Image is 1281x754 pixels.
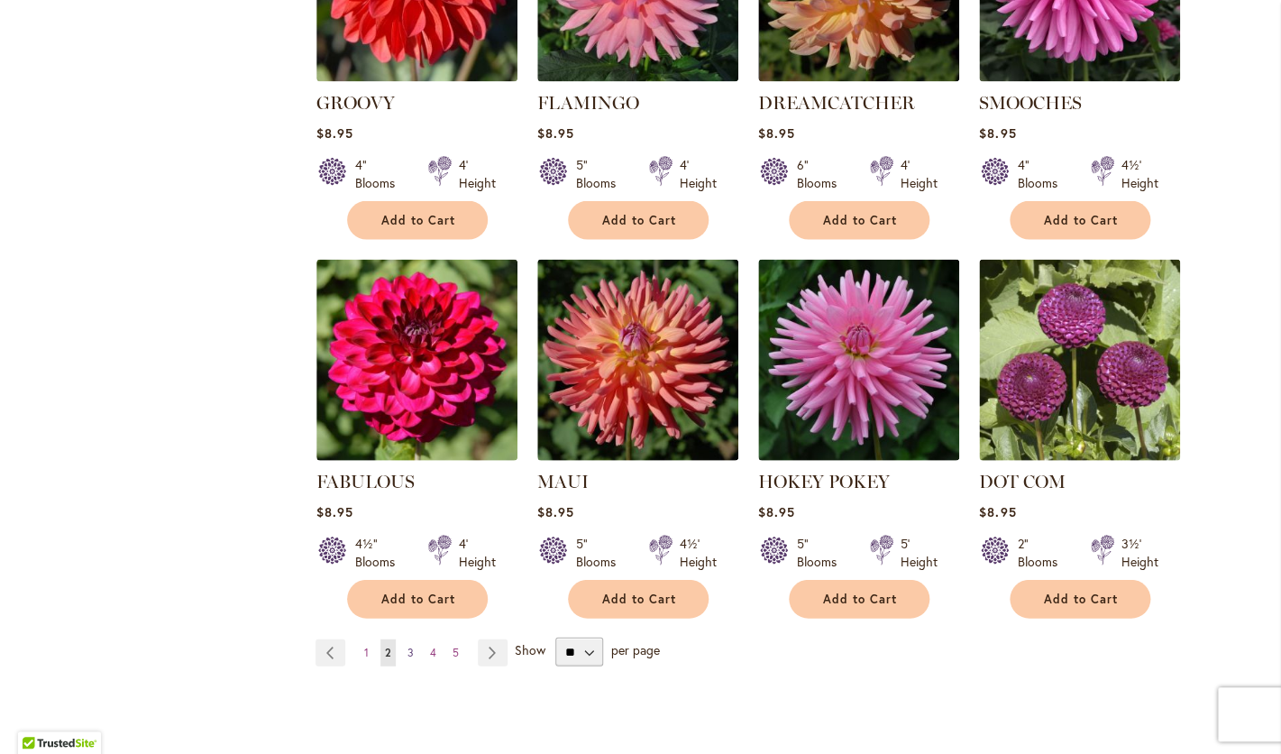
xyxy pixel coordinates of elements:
img: DOT COM [979,260,1180,461]
div: 6" Blooms [797,156,847,192]
a: 1 [360,639,373,667]
button: Add to Cart [347,580,488,619]
button: Add to Cart [789,201,929,240]
a: DREAMCATCHER [758,92,915,114]
span: $8.95 [316,503,353,520]
span: 5 [453,646,459,659]
div: 5" Blooms [797,535,847,571]
span: Add to Cart [381,213,455,228]
span: 2 [385,646,391,659]
a: FABULOUS [316,471,415,492]
a: MAUI [537,447,738,464]
div: 5" Blooms [576,156,627,192]
span: $8.95 [316,124,353,142]
span: $8.95 [979,503,1016,520]
img: FABULOUS [316,260,517,461]
a: 3 [403,639,418,667]
span: Add to Cart [381,592,455,607]
span: Add to Cart [602,592,676,607]
a: HOKEY POKEY [758,471,890,492]
div: 3½' Height [1121,535,1158,571]
div: 5" Blooms [576,535,627,571]
a: GROOVY [316,92,395,114]
button: Add to Cart [347,201,488,240]
span: per page [611,642,660,659]
span: 1 [364,646,369,659]
span: $8.95 [537,503,574,520]
div: 4' Height [901,156,938,192]
button: Add to Cart [568,580,709,619]
span: 3 [407,646,414,659]
div: 5' Height [901,535,938,571]
a: SMOOCHES [979,69,1180,86]
iframe: Launch Accessibility Center [14,690,64,740]
span: Show [515,642,545,659]
div: 4' Height [459,156,496,192]
div: 4½" Blooms [355,535,406,571]
a: 4 [425,639,441,667]
button: Add to Cart [789,580,929,619]
span: Add to Cart [823,213,897,228]
a: SMOOCHES [979,92,1082,114]
a: HOKEY POKEY [758,447,959,464]
a: MAUI [537,471,589,492]
a: GROOVY [316,69,517,86]
div: 4½' Height [680,535,717,571]
div: 4½' Height [1121,156,1158,192]
span: Add to Cart [602,213,676,228]
span: 4 [430,646,436,659]
span: Add to Cart [1044,213,1118,228]
img: HOKEY POKEY [758,260,959,461]
div: 4' Height [680,156,717,192]
button: Add to Cart [1010,201,1150,240]
span: $8.95 [537,124,574,142]
span: $8.95 [758,503,795,520]
div: 2" Blooms [1018,535,1068,571]
a: 5 [448,639,463,667]
span: Add to Cart [1044,592,1118,607]
a: FLAMINGO [537,92,639,114]
div: 4" Blooms [355,156,406,192]
img: MAUI [537,260,738,461]
button: Add to Cart [1010,580,1150,619]
a: DOT COM [979,447,1180,464]
span: Add to Cart [823,592,897,607]
a: FLAMINGO [537,69,738,86]
a: DOT COM [979,471,1066,492]
span: $8.95 [758,124,795,142]
a: Dreamcatcher [758,69,959,86]
a: FABULOUS [316,447,517,464]
button: Add to Cart [568,201,709,240]
div: 4' Height [459,535,496,571]
div: 4" Blooms [1018,156,1068,192]
span: $8.95 [979,124,1016,142]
